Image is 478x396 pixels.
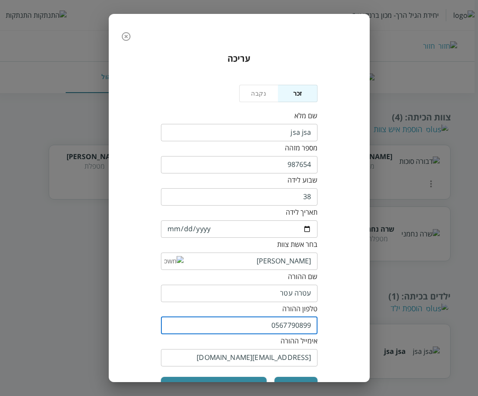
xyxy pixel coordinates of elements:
div: בחר אשת צוות [161,240,318,249]
input: שם ההורה [161,285,318,302]
div: תאריך לידה [161,207,318,217]
input: תאריך לידה [161,220,318,238]
button: זכר [278,85,318,102]
input: שבוע לידה [161,188,318,206]
div: Platform [239,85,318,111]
button: נקבה [239,85,279,102]
div: מספר מזהה [161,143,318,153]
div: שם ההורה [161,272,318,281]
div: טלפון ההורה [161,304,318,313]
input: שם מלא [161,124,318,141]
input: מספר מזהה [161,156,318,173]
div: שם מלא [161,111,318,120]
h3: עריכה [124,53,353,64]
input: טלפון ההורה [161,317,318,334]
input: אימייל ההורה [161,349,318,366]
img: down [164,256,184,266]
input: בחר אשת צוות [184,253,311,270]
div: אימייל ההורה [161,336,318,346]
div: שבוע לידה [161,175,318,185]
